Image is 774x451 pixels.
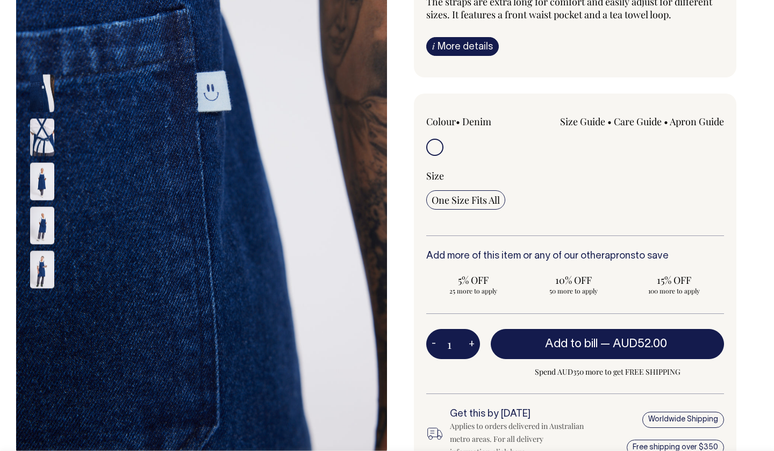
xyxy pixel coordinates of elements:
img: denim [30,119,54,156]
span: 15% OFF [632,274,715,287]
button: + [463,333,480,355]
span: 25 more to apply [432,287,515,295]
span: Spend AUD350 more to get FREE SHIPPING [491,366,724,378]
input: One Size Fits All [426,190,505,210]
a: aprons [605,252,635,261]
span: 5% OFF [432,274,515,287]
img: denim [30,163,54,201]
div: Size [426,169,724,182]
button: Next [34,292,50,316]
h6: Get this by [DATE] [450,409,589,420]
span: • [664,115,668,128]
img: denim [30,251,54,289]
span: Add to bill [545,339,598,349]
span: 100 more to apply [632,287,715,295]
h6: Add more of this item or any of our other to save [426,251,724,262]
input: 15% OFF 100 more to apply [627,270,721,298]
button: Previous [34,47,50,71]
label: Denim [462,115,491,128]
div: Colour [426,115,546,128]
img: denim [30,207,54,245]
input: 5% OFF 25 more to apply [426,270,520,298]
span: AUD52.00 [613,339,667,349]
span: One Size Fits All [432,194,500,206]
button: - [426,333,441,355]
button: Add to bill —AUD52.00 [491,329,724,359]
span: — [600,339,670,349]
span: 50 more to apply [532,287,615,295]
input: 10% OFF 50 more to apply [527,270,621,298]
span: 10% OFF [532,274,615,287]
img: denim [30,75,54,112]
a: Care Guide [614,115,662,128]
a: Apron Guide [670,115,724,128]
span: • [456,115,460,128]
a: iMore details [426,37,499,56]
a: Size Guide [560,115,605,128]
span: i [432,40,435,52]
span: • [607,115,612,128]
